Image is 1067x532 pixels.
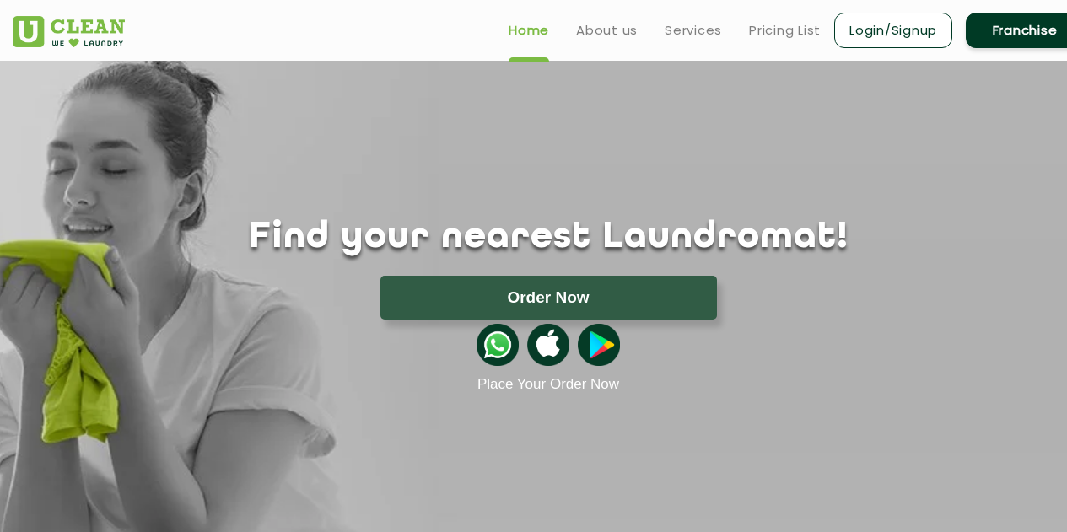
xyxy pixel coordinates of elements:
a: About us [576,20,638,40]
a: Services [665,20,722,40]
a: Place Your Order Now [477,376,619,393]
a: Home [509,20,549,40]
button: Order Now [380,276,717,320]
a: Pricing List [749,20,821,40]
a: Login/Signup [834,13,952,48]
img: whatsappicon.png [477,324,519,366]
img: apple-icon.png [527,324,569,366]
img: UClean Laundry and Dry Cleaning [13,16,125,47]
img: playstoreicon.png [578,324,620,366]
